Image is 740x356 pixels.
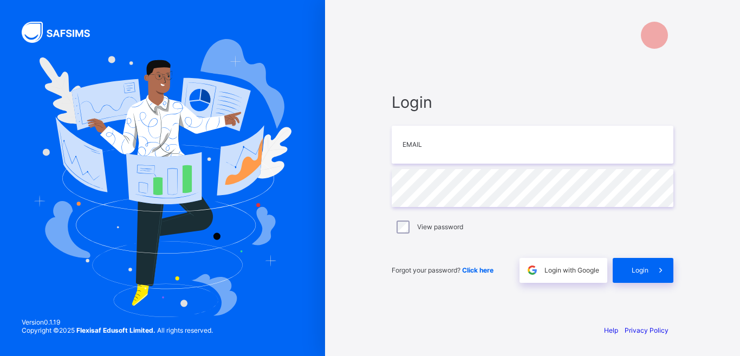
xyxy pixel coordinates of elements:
strong: Flexisaf Edusoft Limited. [76,326,155,334]
span: Copyright © 2025 All rights reserved. [22,326,213,334]
span: Version 0.1.19 [22,318,213,326]
span: Login with Google [544,266,599,274]
span: Login [392,93,673,112]
img: Hero Image [34,39,291,316]
img: SAFSIMS Logo [22,22,103,43]
span: Login [632,266,648,274]
span: Forgot your password? [392,266,494,274]
a: Help [604,326,618,334]
label: View password [417,223,463,231]
img: google.396cfc9801f0270233282035f929180a.svg [526,264,538,276]
a: Privacy Policy [625,326,668,334]
a: Click here [462,266,494,274]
